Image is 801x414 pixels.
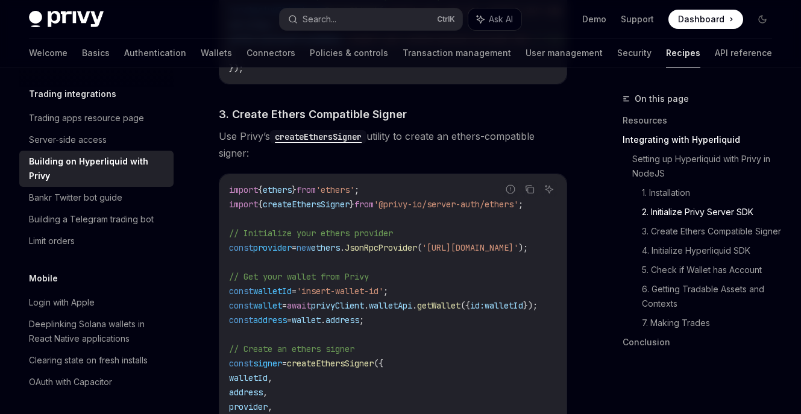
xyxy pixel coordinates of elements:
span: ; [383,286,388,296]
span: new [297,242,311,253]
div: Login with Apple [29,295,95,310]
h5: Mobile [29,271,58,286]
span: ({ [374,358,383,369]
button: Copy the contents from the code block [522,181,538,197]
span: const [229,286,253,296]
a: Policies & controls [310,39,388,67]
span: { [258,184,263,195]
span: signer [253,358,282,369]
div: Clearing state on fresh installs [29,353,148,368]
span: = [287,315,292,325]
span: getWallet [417,300,460,311]
a: 1. Installation [642,183,782,202]
div: Server-side access [29,133,107,147]
span: const [229,300,253,311]
a: Setting up Hyperliquid with Privy in NodeJS [632,149,782,183]
span: ; [354,184,359,195]
a: createEthersSigner [270,130,366,142]
span: provider [229,401,268,412]
span: } [292,184,297,195]
span: walletApi [369,300,412,311]
h5: Trading integrations [29,87,116,101]
a: Conclusion [623,333,782,352]
a: 5. Check if Wallet has Account [642,260,782,280]
a: User management [526,39,603,67]
span: . [340,242,345,253]
span: . [412,300,417,311]
span: Use Privy’s utility to create an ethers-compatible signer: [219,128,567,162]
span: const [229,242,253,253]
span: wallet [253,300,282,311]
span: . [364,300,369,311]
button: Ask AI [541,181,557,197]
span: const [229,315,253,325]
a: Clearing state on fresh installs [19,350,174,371]
span: ethers [263,184,292,195]
span: , [268,372,272,383]
button: Ask AI [468,8,521,30]
span: ethers [311,242,340,253]
img: dark logo [29,11,104,28]
a: Resources [623,111,782,130]
span: import [229,199,258,210]
span: walletId [485,300,523,311]
span: , [263,387,268,398]
span: = [292,286,297,296]
span: // Create an ethers signer [229,343,354,354]
span: 'insert-wallet-id' [297,286,383,296]
span: privyClient [311,300,364,311]
span: , [268,401,272,412]
a: Bankr Twitter bot guide [19,187,174,209]
span: import [229,184,258,195]
a: Recipes [666,39,700,67]
span: address [253,315,287,325]
span: ); [518,242,528,253]
a: OAuth with Capacitor [19,371,174,393]
a: 7. Making Trades [642,313,782,333]
span: createEthersSigner [287,358,374,369]
span: id: [470,300,485,311]
a: Building a Telegram trading bot [19,209,174,230]
button: Search...CtrlK [280,8,462,30]
span: provider [253,242,292,253]
span: } [350,199,354,210]
a: Welcome [29,39,68,67]
div: Limit orders [29,234,75,248]
span: = [282,358,287,369]
a: Demo [582,13,606,25]
span: = [292,242,297,253]
span: }); [229,63,243,74]
a: Support [621,13,654,25]
span: wallet [292,315,321,325]
a: 6. Getting Tradable Assets and Contexts [642,280,782,313]
span: . [321,315,325,325]
span: ; [359,315,364,325]
a: Dashboard [668,10,743,29]
span: '[URL][DOMAIN_NAME]' [422,242,518,253]
a: 4. Initialize Hyperliquid SDK [642,241,782,260]
div: OAuth with Capacitor [29,375,112,389]
div: Trading apps resource page [29,111,144,125]
span: address [325,315,359,325]
button: Toggle dark mode [753,10,772,29]
span: Ctrl K [437,14,455,24]
div: Deeplinking Solana wallets in React Native applications [29,317,166,346]
span: const [229,358,253,369]
span: 3. Create Ethers Compatible Signer [219,106,407,122]
span: Ask AI [489,13,513,25]
span: }); [523,300,538,311]
a: Deeplinking Solana wallets in React Native applications [19,313,174,350]
span: address [229,387,263,398]
div: Bankr Twitter bot guide [29,190,122,205]
span: ; [518,199,523,210]
a: Security [617,39,652,67]
a: API reference [715,39,772,67]
span: from [354,199,374,210]
span: walletId [253,286,292,296]
span: // Initialize your ethers provider [229,228,393,239]
span: 'ethers' [316,184,354,195]
span: // Get your wallet from Privy [229,271,369,282]
span: JsonRpcProvider [345,242,417,253]
a: Integrating with Hyperliquid [623,130,782,149]
span: '@privy-io/server-auth/ethers' [374,199,518,210]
